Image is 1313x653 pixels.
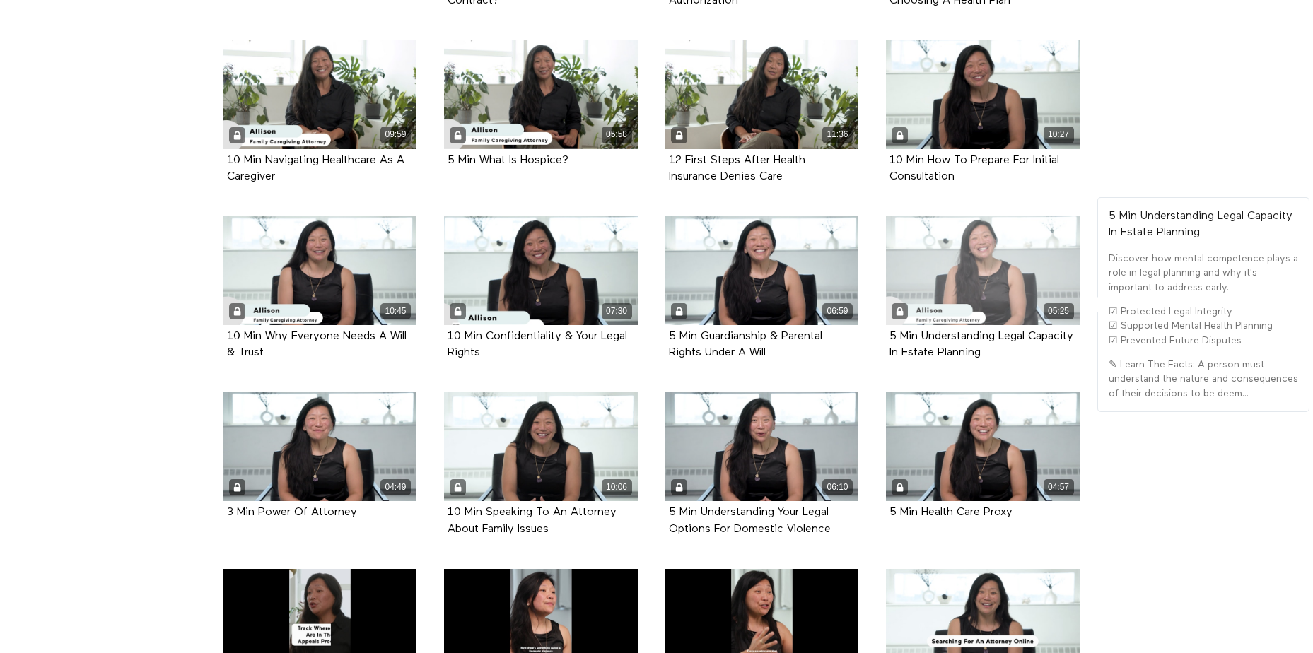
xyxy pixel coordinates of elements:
div: 05:25 [1044,303,1074,319]
a: 5 Min Guardianship & Parental Rights Under A Will [669,331,822,358]
a: 10 Min Why Everyone Needs A Will & Trust [227,331,407,358]
div: 05:58 [602,127,632,143]
div: 10:06 [602,479,632,495]
p: ☑ Protected Legal Integrity ☑ Supported Mental Health Planning ☑ Prevented Future Disputes [1109,305,1298,348]
div: 04:57 [1044,479,1074,495]
strong: 5 Min Understanding Your Legal Options For Domestic Violence [669,507,831,534]
div: 04:49 [380,479,411,495]
div: 09:59 [380,127,411,143]
a: 12 First Steps After Health Insurance Denies Care 11:36 [665,40,859,149]
div: 10:45 [380,303,411,319]
div: 06:59 [822,303,853,319]
a: 5 Min Guardianship & Parental Rights Under A Will 06:59 [665,216,859,325]
strong: 5 Min What Is Hospice? [448,155,568,166]
a: 3 Min Power Of Attorney 04:49 [223,392,417,501]
a: 5 Min Health Care Proxy [889,507,1013,517]
a: 10 Min Speaking To An Attorney About Family Issues [448,507,617,534]
a: 10 Min Speaking To An Attorney About Family Issues 10:06 [444,392,638,501]
div: 11:36 [822,127,853,143]
div: 06:10 [822,479,853,495]
p: Discover how mental competence plays a role in legal planning and why it's important to address e... [1109,252,1298,295]
a: 3 Min Power Of Attorney [227,507,357,517]
a: 10 Min Confidentiality & Your Legal Rights [448,331,627,358]
a: 5 Min What Is Hospice? [448,155,568,165]
strong: 5 Min Understanding Legal Capacity In Estate Planning [889,331,1073,358]
a: 12 First Steps After Health Insurance Denies Care [669,155,805,182]
strong: 10 Min Speaking To An Attorney About Family Issues [448,507,617,534]
a: 10 Min Why Everyone Needs A Will & Trust 10:45 [223,216,417,325]
a: 10 Min How To Prepare For Initial Consultation 10:27 [886,40,1080,149]
strong: 5 Min Understanding Legal Capacity In Estate Planning [1109,211,1292,238]
a: 5 Min Understanding Your Legal Options For Domestic Violence 06:10 [665,392,859,501]
a: 10 Min Navigating Healthcare As A Caregiver [227,155,404,182]
strong: 10 Min Confidentiality & Your Legal Rights [448,331,627,358]
a: 5 Min What Is Hospice? 05:58 [444,40,638,149]
strong: 10 Min Why Everyone Needs A Will & Trust [227,331,407,358]
a: 10 Min How To Prepare For Initial Consultation [889,155,1059,182]
div: 07:30 [602,303,632,319]
a: 5 Min Understanding Legal Capacity In Estate Planning [889,331,1073,358]
a: 5 Min Health Care Proxy 04:57 [886,392,1080,501]
p: ✎ Learn The Facts: A person must understand the nature and consequences of their decisions to be ... [1109,358,1298,401]
div: 10:27 [1044,127,1074,143]
a: 10 Min Navigating Healthcare As A Caregiver 09:59 [223,40,417,149]
a: 5 Min Understanding Your Legal Options For Domestic Violence [669,507,831,534]
strong: 5 Min Guardianship & Parental Rights Under A Will [669,331,822,358]
a: 5 Min Understanding Legal Capacity In Estate Planning 05:25 [886,216,1080,325]
a: 10 Min Confidentiality & Your Legal Rights 07:30 [444,216,638,325]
